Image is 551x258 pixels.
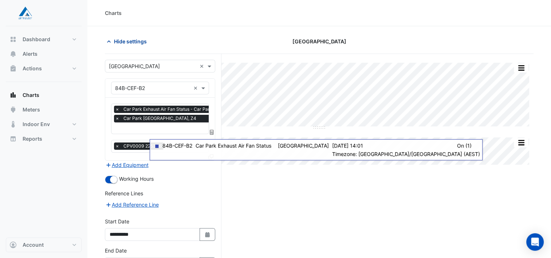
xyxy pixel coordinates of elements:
button: Dashboard [6,32,82,47]
app-icon: Charts [9,91,17,99]
app-icon: Actions [9,65,17,72]
span: Working Hours [119,176,154,182]
span: × [114,142,121,150]
span: Indoor Env [23,121,50,128]
label: End Date [105,247,127,254]
app-icon: Indoor Env [9,121,17,128]
span: CPV0009 225366 [122,142,164,150]
span: Hide settings [114,38,147,45]
span: Dashboard [23,36,50,43]
app-icon: Dashboard [9,36,17,43]
span: Reports [23,135,42,142]
button: Actions [6,61,82,76]
button: Charts [6,88,82,102]
span: Alerts [23,50,38,58]
span: Car Park CO - Car Park, Z4 [122,115,198,122]
button: Reports [6,132,82,146]
span: Choose Function [209,129,215,135]
span: Account [23,241,44,249]
div: Charts [105,9,122,17]
app-icon: Reports [9,135,17,142]
span: Actions [23,65,42,72]
button: Account [6,238,82,252]
button: Meters [6,102,82,117]
span: Clone Favourites and Tasks from this Equipment to other Equipment [208,153,213,160]
fa-icon: Select Date [204,231,211,238]
span: Car Park Exhaust Air Fan Status - Car Park, Plantroom [122,106,238,113]
label: Start Date [105,218,129,225]
span: Clear [200,62,206,70]
div: Open Intercom Messenger [526,233,544,251]
span: [GEOGRAPHIC_DATA] [292,38,346,45]
button: More Options [514,63,528,73]
label: Reference Lines [105,189,143,197]
img: Company Logo [9,6,42,20]
button: More Options [514,138,528,147]
span: Clear [193,142,200,150]
button: Add Equipment [105,161,149,169]
span: Meters [23,106,40,113]
button: Alerts [6,47,82,61]
app-icon: Meters [9,106,17,113]
span: Charts [23,91,39,99]
span: Clear [193,84,200,92]
span: × [114,115,121,122]
button: Hide settings [105,35,151,48]
span: × [114,106,121,113]
button: Indoor Env [6,117,82,132]
button: Add Reference Line [105,200,159,209]
app-icon: Alerts [9,50,17,58]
